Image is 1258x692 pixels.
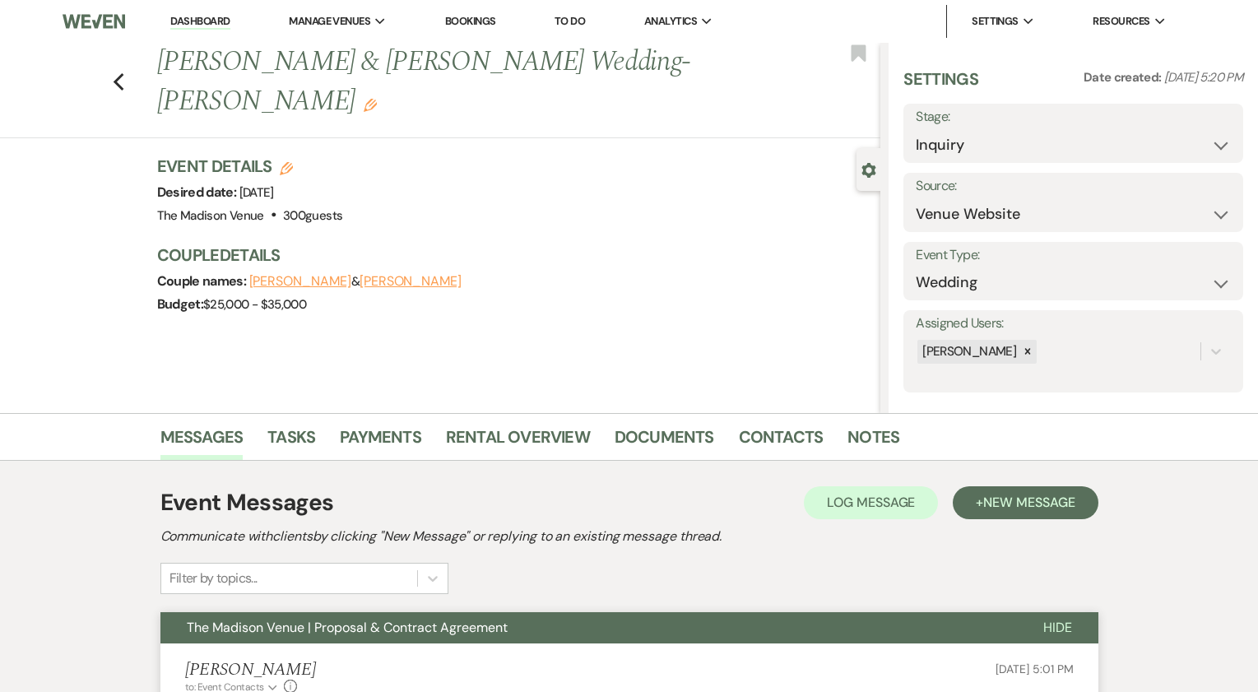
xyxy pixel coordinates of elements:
[446,424,590,460] a: Rental Overview
[445,14,496,28] a: Bookings
[996,662,1073,676] span: [DATE] 5:01 PM
[203,296,306,313] span: $25,000 - $35,000
[160,424,244,460] a: Messages
[157,155,343,178] h3: Event Details
[804,486,938,519] button: Log Message
[169,569,258,588] div: Filter by topics...
[847,424,899,460] a: Notes
[1017,612,1098,643] button: Hide
[249,273,462,290] span: &
[160,485,334,520] h1: Event Messages
[615,424,714,460] a: Documents
[187,619,508,636] span: The Madison Venue | Proposal & Contract Agreement
[289,13,370,30] span: Manage Venues
[364,97,377,112] button: Edit
[267,424,315,460] a: Tasks
[360,275,462,288] button: [PERSON_NAME]
[160,527,1098,546] h2: Communicate with clients by clicking "New Message" or replying to an existing message thread.
[239,184,274,201] span: [DATE]
[160,612,1017,643] button: The Madison Venue | Proposal & Contract Agreement
[249,275,351,288] button: [PERSON_NAME]
[917,340,1019,364] div: [PERSON_NAME]
[157,207,264,224] span: The Madison Venue
[953,486,1098,519] button: +New Message
[340,424,421,460] a: Payments
[555,14,585,28] a: To Do
[157,295,204,313] span: Budget:
[283,207,342,224] span: 300 guests
[1043,619,1072,636] span: Hide
[983,494,1075,511] span: New Message
[170,14,230,30] a: Dashboard
[916,105,1231,129] label: Stage:
[903,67,978,104] h3: Settings
[644,13,697,30] span: Analytics
[1084,69,1164,86] span: Date created:
[916,174,1231,198] label: Source:
[972,13,1019,30] span: Settings
[916,312,1231,336] label: Assigned Users:
[1164,69,1243,86] span: [DATE] 5:20 PM
[63,4,124,39] img: Weven Logo
[157,183,239,201] span: Desired date:
[157,244,865,267] h3: Couple Details
[1093,13,1149,30] span: Resources
[916,244,1231,267] label: Event Type:
[827,494,915,511] span: Log Message
[861,161,876,177] button: Close lead details
[185,660,316,680] h5: [PERSON_NAME]
[157,43,730,121] h1: [PERSON_NAME] & [PERSON_NAME] Wedding- [PERSON_NAME]
[739,424,824,460] a: Contacts
[157,272,249,290] span: Couple names:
